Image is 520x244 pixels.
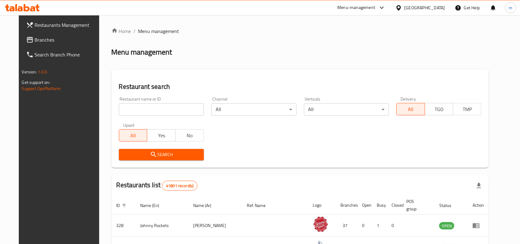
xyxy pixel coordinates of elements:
[162,183,197,189] span: 41801 record(s)
[112,47,172,57] h2: Menu management
[21,18,106,32] a: Restaurants Management
[122,131,145,140] span: All
[134,27,136,35] li: /
[22,68,37,76] span: Version:
[112,27,131,35] a: Home
[178,131,201,140] span: No
[138,27,179,35] span: Menu management
[387,196,402,215] th: Closed
[399,105,423,114] span: All
[313,217,328,232] img: Johnny Rockets
[35,51,101,58] span: Search Branch Phone
[425,103,453,115] button: TGO
[387,215,402,237] td: 0
[439,222,454,230] span: OPEN
[396,103,425,115] button: All
[119,149,204,160] button: Search
[123,123,135,127] label: Upsell
[119,129,148,142] button: All
[308,196,336,215] th: Logo
[473,222,484,229] div: Menu
[372,196,387,215] th: Busy
[116,180,198,191] h2: Restaurants list
[112,27,489,35] nav: breadcrumb
[119,103,204,116] input: Search for restaurant name or ID..
[357,196,372,215] th: Open
[336,196,357,215] th: Branches
[150,131,173,140] span: Yes
[162,181,197,191] div: Total records count
[147,129,176,142] button: Yes
[304,103,389,116] div: All
[35,36,101,43] span: Branches
[453,103,482,115] button: TMP
[136,215,189,237] td: Johnny Rockets
[439,202,459,209] span: Status
[193,202,219,209] span: Name (Ar)
[124,151,199,159] span: Search
[456,105,479,114] span: TMP
[401,97,416,101] label: Delivery
[119,82,482,91] h2: Restaurant search
[35,21,101,29] span: Restaurants Management
[22,85,61,93] a: Support.OpsPlatform
[140,202,168,209] span: Name (En)
[428,105,451,114] span: TGO
[404,4,445,11] div: [GEOGRAPHIC_DATA]
[338,4,376,11] div: Menu-management
[509,4,513,11] span: m
[21,47,106,62] a: Search Branch Phone
[407,198,427,213] span: POS group
[472,178,486,193] div: Export file
[357,215,372,237] td: 0
[188,215,242,237] td: [PERSON_NAME]
[21,32,106,47] a: Branches
[116,202,128,209] span: ID
[38,68,47,76] span: 1.0.0
[112,215,136,237] td: 328
[468,196,489,215] th: Action
[175,129,204,142] button: No
[247,202,274,209] span: Ref. Name
[372,215,387,237] td: 1
[211,103,296,116] div: All
[22,78,50,86] span: Get support on:
[336,215,357,237] td: 37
